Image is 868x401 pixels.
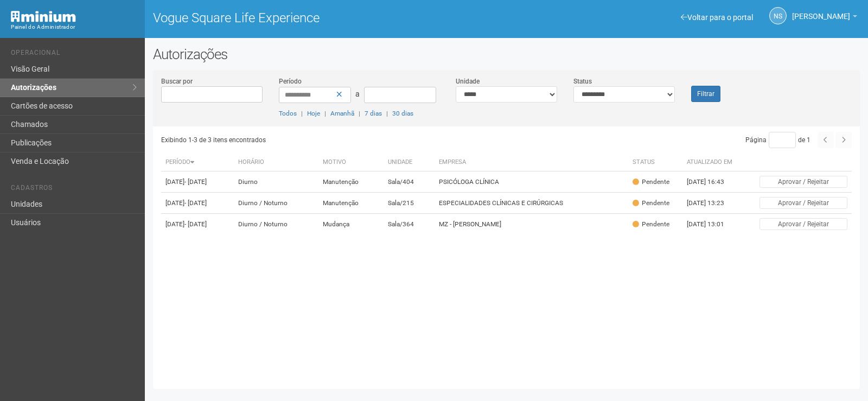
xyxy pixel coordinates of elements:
[682,193,742,214] td: [DATE] 13:23
[359,110,360,117] span: |
[161,132,503,148] div: Exibindo 1-3 de 3 itens encontrados
[318,171,384,193] td: Manutenção
[628,154,682,171] th: Status
[161,214,234,235] td: [DATE]
[386,110,388,117] span: |
[184,199,207,207] span: - [DATE]
[456,77,480,86] label: Unidade
[573,77,592,86] label: Status
[633,220,669,229] div: Pendente
[365,110,382,117] a: 7 dias
[759,218,847,230] button: Aprovar / Rejeitar
[435,214,629,235] td: MZ - [PERSON_NAME]
[184,178,207,186] span: - [DATE]
[307,110,320,117] a: Hoje
[330,110,354,117] a: Amanhã
[11,184,137,195] li: Cadastros
[769,7,787,24] a: NS
[392,110,413,117] a: 30 dias
[384,193,434,214] td: Sala/215
[435,171,629,193] td: PSICÓLOGA CLÍNICA
[11,49,137,60] li: Operacional
[318,154,384,171] th: Motivo
[435,193,629,214] td: ESPECIALIDADES CLÍNICAS E CIRÚRGICAS
[792,2,850,21] span: Nicolle Silva
[11,11,76,22] img: Minium
[633,177,669,187] div: Pendente
[355,90,360,98] span: a
[682,171,742,193] td: [DATE] 16:43
[759,176,847,188] button: Aprovar / Rejeitar
[234,214,318,235] td: Diurno / Noturno
[435,154,629,171] th: Empresa
[691,86,720,102] button: Filtrar
[161,77,193,86] label: Buscar por
[11,22,137,32] div: Painel do Administrador
[279,77,302,86] label: Período
[792,14,857,22] a: [PERSON_NAME]
[234,193,318,214] td: Diurno / Noturno
[384,214,434,235] td: Sala/364
[279,110,297,117] a: Todos
[234,171,318,193] td: Diurno
[301,110,303,117] span: |
[161,154,234,171] th: Período
[384,154,434,171] th: Unidade
[153,46,860,62] h2: Autorizações
[633,199,669,208] div: Pendente
[153,11,499,25] h1: Vogue Square Life Experience
[745,136,810,144] span: Página de 1
[384,171,434,193] td: Sala/404
[184,220,207,228] span: - [DATE]
[318,214,384,235] td: Mudança
[318,193,384,214] td: Manutenção
[682,214,742,235] td: [DATE] 13:01
[682,154,742,171] th: Atualizado em
[324,110,326,117] span: |
[161,171,234,193] td: [DATE]
[759,197,847,209] button: Aprovar / Rejeitar
[161,193,234,214] td: [DATE]
[681,13,753,22] a: Voltar para o portal
[234,154,318,171] th: Horário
